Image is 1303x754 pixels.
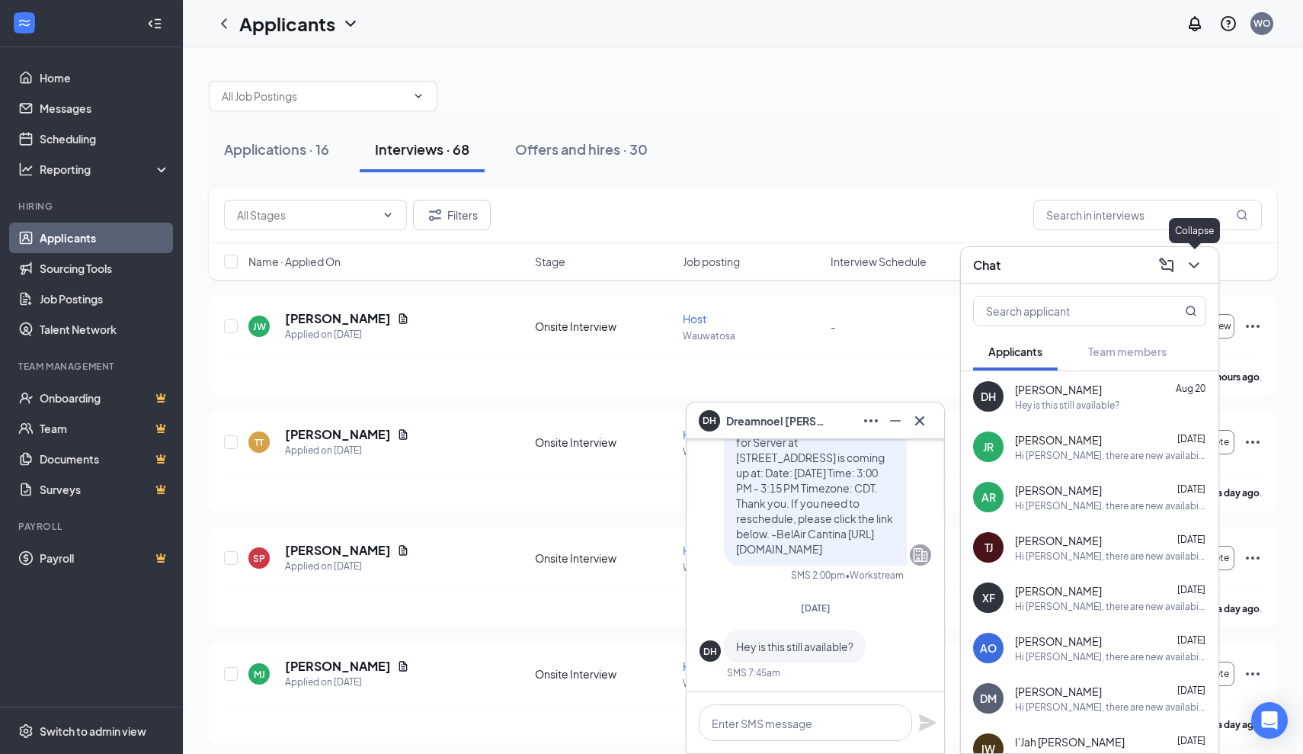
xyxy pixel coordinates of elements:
span: Dreamnoel [PERSON_NAME] [726,412,833,429]
svg: Analysis [18,162,34,177]
p: Wauwatosa [683,677,821,690]
div: Applied on [DATE] [285,443,409,458]
span: Hey is this still available? [736,640,853,653]
div: DH [981,389,996,404]
span: Host [683,659,706,673]
b: 20 hours ago [1204,371,1260,383]
span: [PERSON_NAME] [1015,583,1102,598]
div: DM [980,691,997,706]
div: AR [981,489,996,505]
div: Hi [PERSON_NAME], there are new availabilities for an interview. This is a reminder to schedule y... [1015,499,1206,512]
div: SP [253,552,265,565]
span: [PERSON_NAME] [1015,382,1102,397]
b: a day ago [1217,603,1260,614]
span: Host [683,544,706,557]
p: Wauwatosa [683,445,821,458]
a: TeamCrown [40,413,170,444]
div: Hi [PERSON_NAME], there are new availabilities for an interview. This is a reminder to schedule y... [1015,449,1206,462]
div: Applied on [DATE] [285,675,409,690]
span: Hi [PERSON_NAME], this is a friendly reminder. Your interview with [PERSON_NAME] for Server at [S... [736,390,893,556]
svg: ChevronDown [341,14,360,33]
span: [DATE] [1177,534,1205,545]
svg: Filter [426,206,444,224]
button: Minimize [883,409,908,433]
svg: Document [397,428,409,441]
a: SurveysCrown [40,474,170,505]
svg: Document [397,313,409,325]
span: [DATE] [1177,483,1205,495]
svg: ChevronDown [382,209,394,221]
div: Hi [PERSON_NAME], there are new availabilities for an interview. This is a reminder to schedule y... [1015,550,1206,563]
span: Name · Applied On [248,254,341,269]
div: XF [982,590,995,605]
div: DH [703,645,717,658]
svg: MagnifyingGlass [1236,209,1248,221]
svg: Document [397,660,409,672]
a: PayrollCrown [40,543,170,573]
svg: ChevronLeft [215,14,233,33]
svg: Ellipses [1244,317,1262,335]
svg: WorkstreamLogo [17,15,32,30]
p: Wauwatosa [683,329,821,342]
a: Messages [40,93,170,124]
svg: Ellipses [1244,665,1262,683]
svg: Cross [911,412,929,430]
button: Filter Filters [413,200,491,230]
div: Payroll [18,520,167,533]
span: • Workstream [845,569,904,582]
div: MJ [254,668,265,681]
span: [PERSON_NAME] [1015,634,1102,649]
h1: Applicants [239,11,335,37]
div: Hi [PERSON_NAME], there are new availabilities for an interview. This is a reminder to schedule y... [1015,650,1206,663]
button: Cross [908,409,932,433]
span: Aug 20 [1176,383,1205,394]
div: Hi [PERSON_NAME], there are new availabilities for an interview. This is a reminder to schedule y... [1015,600,1206,613]
span: - [831,319,836,333]
span: Host [683,312,706,326]
svg: Document [397,544,409,557]
input: All Job Postings [222,88,406,104]
span: [DATE] [1177,433,1205,444]
svg: MagnifyingGlass [1185,305,1197,317]
button: Ellipses [859,409,883,433]
a: Home [40,63,170,93]
button: ComposeMessage [1154,253,1179,278]
div: Offers and hires · 30 [515,140,648,159]
span: Host [683,428,706,441]
span: Job posting [683,254,740,269]
div: TT [255,436,264,449]
input: All Stages [237,207,376,223]
div: Open Intercom Messenger [1251,702,1288,739]
div: SMS 7:45am [727,666,780,679]
div: Applied on [DATE] [285,559,409,574]
span: [PERSON_NAME] [1015,432,1102,448]
button: Plane [918,714,936,732]
h3: Chat [973,257,1000,274]
span: [DATE] [801,602,831,614]
div: Onsite Interview [535,435,674,450]
div: Applications · 16 [224,140,329,159]
div: Hiring [18,200,167,213]
span: I'Jah [PERSON_NAME] [1015,734,1125,749]
div: Switch to admin view [40,724,146,739]
span: [DATE] [1177,584,1205,595]
h5: [PERSON_NAME] [285,310,391,327]
div: Interviews · 68 [375,140,469,159]
a: Job Postings [40,284,170,314]
div: WO [1253,17,1271,30]
a: Sourcing Tools [40,253,170,284]
div: JW [253,320,266,333]
a: Scheduling [40,124,170,154]
span: [PERSON_NAME] [1015,483,1102,498]
div: Team Management [18,360,167,373]
span: [PERSON_NAME] [1015,684,1102,699]
svg: Settings [18,724,34,739]
div: JR [983,439,994,454]
svg: Ellipses [1244,549,1262,567]
a: Applicants [40,223,170,253]
svg: Collapse [147,16,162,31]
a: Talent Network [40,314,170,345]
a: DocumentsCrown [40,444,170,474]
h5: [PERSON_NAME] [285,426,391,443]
svg: QuestionInfo [1219,14,1237,33]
